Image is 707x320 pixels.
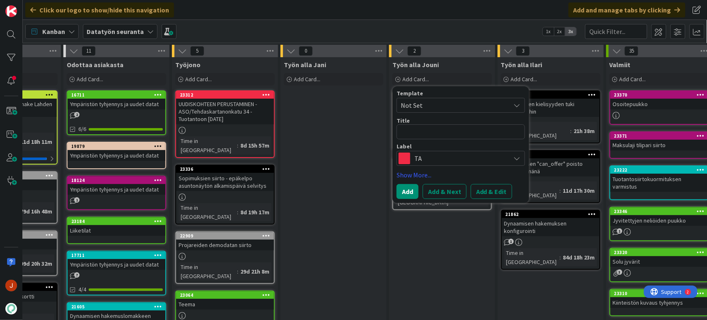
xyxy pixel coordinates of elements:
a: 23309Hakemuksen "can_offer" poisto hyödyttömänäTime in [GEOGRAPHIC_DATA]:11d 17h 30m [501,150,600,203]
div: 21h 38m [572,126,597,136]
div: UUDISKOHTEEN PERUSTAMINEN - ASO/Tehdaskartanonkatu 34 - Tuotantoon [DATE] [176,99,274,124]
span: 1 [508,239,514,244]
span: Add Card... [77,75,103,83]
span: Valmiit [610,61,631,69]
div: 21605 [71,304,165,310]
div: Sopimuksien siirto - epäkelpo asuntonäytön alkamispäivä selvitys [176,173,274,191]
div: 21862 [502,211,600,218]
div: Sopimuksen kielisyyden tuki datasiirtoihin [502,99,600,117]
span: Support [17,1,38,11]
span: 2 [407,46,421,56]
div: 19879 [71,143,165,149]
div: Liiketilat [68,225,165,236]
div: 11d 17h 30m [561,186,597,195]
a: 16711Ympäristön tyhjennys ja uudet datat6/6 [67,90,166,135]
div: 21862Dynaamisen hakemuksen konfigurointi [502,211,600,236]
span: Add Card... [511,75,538,83]
span: : [237,141,238,150]
span: Not Set [401,100,504,111]
div: 2 [43,3,45,10]
div: 23309 [506,152,600,158]
div: 23505 [502,91,600,99]
a: 22909Projareiden demodatan siirtoTime in [GEOGRAPHIC_DATA]:29d 21h 8m [175,231,275,284]
div: 23064 [180,292,274,298]
span: : [571,126,572,136]
span: : [560,186,561,195]
div: 16711 [71,92,165,98]
div: 379d 16h 48m [15,207,54,216]
div: 21605 [68,303,165,310]
span: 1 [617,228,622,234]
input: Quick Filter... [585,24,647,39]
div: Time in [GEOGRAPHIC_DATA] [179,203,237,221]
a: 23505Sopimuksen kielisyyden tuki datasiirtoihinTime in [GEOGRAPHIC_DATA]:21h 38m [501,90,600,143]
span: Template [397,90,423,96]
div: 21862 [506,211,600,217]
img: avatar [5,303,17,315]
span: Työn alla Ilari [501,61,542,69]
div: Ympäristön tyhjennys ja uudet datat [68,150,165,161]
div: 18124 [71,177,165,183]
div: 8d 15h 57m [238,141,271,150]
span: 2 [74,112,80,117]
a: Show More... [397,170,525,180]
div: Click our logo to show/hide this navigation [25,2,174,17]
div: 23309 [502,151,600,158]
div: Time in [GEOGRAPHIC_DATA] [504,182,560,200]
span: 1 [74,197,80,203]
button: Add & Next [423,184,467,199]
a: 21862Dynaamisen hakemuksen konfigurointiTime in [GEOGRAPHIC_DATA]:84d 18h 23m [501,210,600,270]
span: 35 [625,46,639,56]
div: 22909Projareiden demodatan siirto [176,232,274,250]
div: 18124 [68,177,165,184]
span: Työn alla Jani [284,61,326,69]
span: : [237,208,238,217]
div: 23184Liiketilat [68,218,165,236]
div: 17711 [68,252,165,259]
div: Time in [GEOGRAPHIC_DATA] [504,122,571,140]
a: 19879Ympäristön tyhjennys ja uudet datat [67,142,166,169]
div: 23309Hakemuksen "can_offer" poisto hyödyttömänä [502,151,600,177]
div: 19879 [68,143,165,150]
span: 7 [74,272,80,278]
div: 22909 [176,232,274,240]
b: Datatyön seuranta [87,27,144,36]
span: Add Card... [620,75,646,83]
div: Time in [GEOGRAPHIC_DATA] [504,248,560,267]
div: Ympäristön tyhjennys ja uudet datat [68,99,165,109]
span: 0 [299,46,313,56]
a: 17711Ympäristön tyhjennys ja uudet datat4/4 [67,251,166,296]
div: Time in [GEOGRAPHIC_DATA] [179,262,237,281]
div: 23312UUDISKOHTEEN PERUSTAMINEN - ASO/Tehdaskartanonkatu 34 - Tuotantoon [DATE] [176,91,274,124]
div: Ympäristön tyhjennys ja uudet datat [68,184,165,195]
span: TA [414,153,506,164]
span: Label [397,143,412,149]
span: 1x [543,27,554,36]
div: 17711Ympäristön tyhjennys ja uudet datat [68,252,165,270]
span: 5 [190,46,204,56]
div: 23312 [180,92,274,98]
div: 209d 20h 32m [15,259,54,268]
div: 23505 [506,92,600,98]
a: 23312UUDISKOHTEEN PERUSTAMINEN - ASO/Tehdaskartanonkatu 34 - Tuotantoon [DATE]Time in [GEOGRAPHIC... [175,90,275,158]
div: 23505Sopimuksen kielisyyden tuki datasiirtoihin [502,91,600,117]
span: Työn alla Jouni [392,61,439,69]
div: 84d 18h 23m [561,253,597,262]
div: Dynaamisen hakemuksen konfigurointi [502,218,600,236]
div: 23184 [68,218,165,225]
a: 23184Liiketilat [67,217,166,244]
span: : [237,267,238,276]
div: 11d 18h 11m [18,137,54,146]
label: Title [397,117,410,124]
div: 8d 19h 17m [238,208,271,217]
span: Odottaa asiakasta [67,61,123,69]
span: Kanban [42,27,65,36]
div: 16711 [68,91,165,99]
div: 23336Sopimuksien siirto - epäkelpo asuntonäytön alkamispäivä selvitys [176,165,274,191]
button: Add [397,184,419,199]
img: Visit kanbanzone.com [5,5,17,17]
a: 18124Ympäristön tyhjennys ja uudet datat [67,176,166,210]
span: 3 [617,269,622,275]
span: 11 [82,46,96,56]
span: 6/6 [78,125,86,133]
